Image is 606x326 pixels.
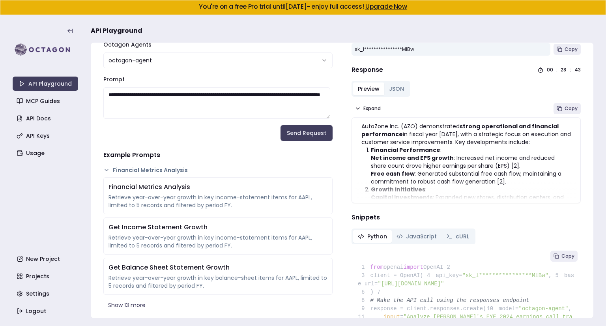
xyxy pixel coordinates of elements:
[352,213,581,222] h4: Snippets
[7,4,599,10] h5: You're on a free Pro trial until [DATE] - enjoy full access!
[13,252,79,266] a: New Project
[554,103,581,114] button: Copy
[371,170,571,185] li: : Generated substantial free cash flow, maintaining a commitment to robust cash flow generation [2].
[13,111,79,126] a: API Docs
[358,263,370,272] span: 1
[554,44,581,55] button: Copy
[371,193,571,209] li: : Expanded new stores, distribution centers, and technology to enhance customer service [1].
[371,154,454,162] strong: Net income and EPS growth
[371,146,571,154] p: :
[552,272,564,280] span: 5
[103,150,333,160] h4: Example Prompts
[404,264,423,270] span: import
[436,272,462,279] span: api_key=
[13,94,79,108] a: MCP Guides
[561,67,567,73] div: 28
[423,272,436,280] span: 4
[13,146,79,160] a: Usage
[370,297,529,304] span: # Make the API call using the responses endpoint
[365,2,407,11] a: Upgrade Now
[13,129,79,143] a: API Keys
[352,103,384,114] button: Expand
[371,154,571,170] li: : Increased net income and reduced share count drove higher earnings per share (EPS) [2].
[353,82,384,95] button: Preview
[103,41,151,49] label: Octagon Agents
[518,305,568,312] span: "octagon-agent"
[13,304,79,318] a: Logout
[547,67,553,73] div: 00
[371,170,415,178] strong: Free cash flow
[358,313,370,321] span: 11
[103,75,125,83] label: Prompt
[556,67,557,73] div: :
[108,263,327,272] div: Get Balance Sheet Statement Growth
[358,305,486,312] span: response = client.responses.create(
[358,305,370,313] span: 9
[103,166,333,174] button: Financial Metrics Analysis
[400,314,403,320] span: =
[108,234,327,249] div: Retrieve year-over-year growth in key income-statement items for AAPL, limited to 5 records and f...
[358,296,370,305] span: 8
[423,264,443,270] span: OpenAI
[361,122,571,146] p: AutoZone Inc. (AZO) demonstrated in fiscal year [DATE], with a strategic focus on execution and c...
[358,288,370,296] span: 6
[352,65,383,75] h4: Response
[358,289,374,295] span: )
[371,193,433,201] strong: Capital investments
[281,125,333,141] button: Send Request
[383,314,400,320] span: input
[374,288,386,296] span: 7
[108,274,327,290] div: Retrieve year-over-year growth in key balance-sheet items for AAPL, limited to 5 records and filt...
[13,42,78,58] img: logo-rect-yK7x_WSZ.svg
[548,272,552,279] span: ,
[13,287,79,301] a: Settings
[358,272,370,280] span: 3
[361,122,559,138] strong: strong operational and financial performance
[108,223,327,232] div: Get Income Statement Growth
[371,146,440,154] strong: Financial Performance
[565,46,578,52] span: Copy
[384,82,409,95] button: JSON
[565,105,578,112] span: Copy
[569,305,572,312] span: ,
[570,67,571,73] div: :
[383,264,403,270] span: openai
[456,232,469,240] span: cURL
[91,26,142,36] span: API Playground
[406,232,437,240] span: JavaScript
[499,305,518,312] span: model=
[561,253,574,259] span: Copy
[550,251,578,262] button: Copy
[443,263,456,272] span: 2
[108,193,327,209] div: Retrieve year-over-year growth in key income-statement items for AAPL, limited to 5 records and f...
[358,272,423,279] span: client = OpenAI(
[103,298,333,312] button: Show 13 more
[486,305,499,313] span: 10
[13,269,79,283] a: Projects
[574,67,581,73] div: 43
[370,264,384,270] span: from
[363,105,381,112] span: Expand
[378,281,444,287] span: "[URL][DOMAIN_NAME]"
[371,185,571,193] p: :
[13,77,78,91] a: API Playground
[371,185,425,193] strong: Growth Initiatives
[367,232,387,240] span: Python
[108,182,327,192] div: Financial Metrics Analysis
